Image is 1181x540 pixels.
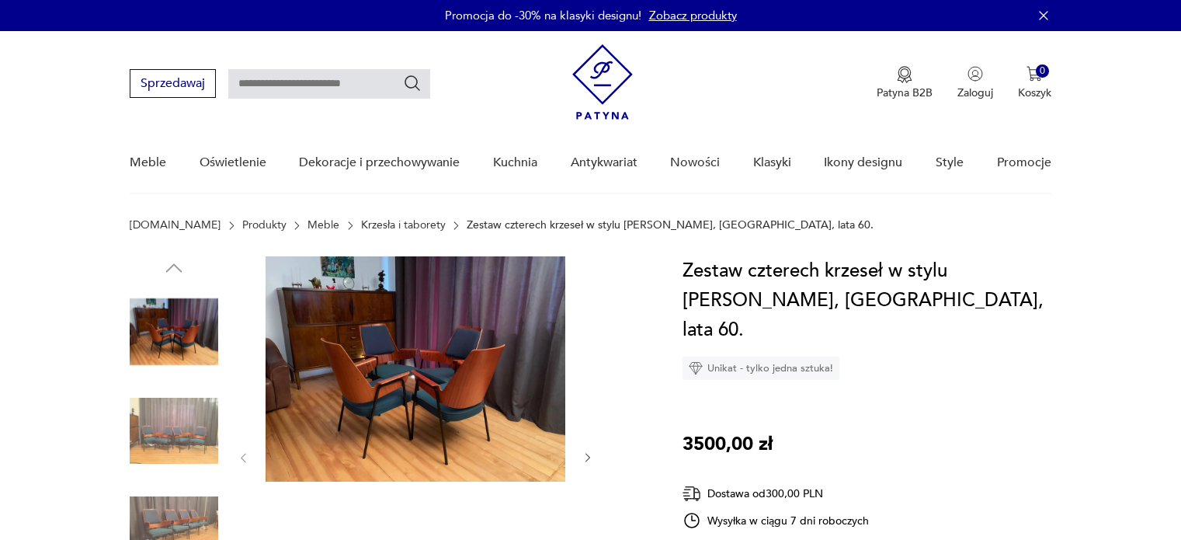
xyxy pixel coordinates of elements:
[957,85,993,100] p: Zaloguj
[445,8,641,23] p: Promocja do -30% na klasyki designu!
[1036,64,1049,78] div: 0
[683,357,839,380] div: Unikat - tylko jedna sztuka!
[967,66,983,82] img: Ikonka użytkownika
[130,133,166,193] a: Meble
[361,219,446,232] a: Krzesła i taborety
[572,44,633,120] img: Patyna - sklep z meblami i dekoracjami vintage
[649,8,737,23] a: Zobacz produkty
[130,287,218,376] img: Zdjęcie produktu Zestaw czterech krzeseł w stylu Hanno Von Gustedta, Austria, lata 60.
[1018,85,1051,100] p: Koszyk
[997,133,1051,193] a: Promocje
[877,66,933,100] a: Ikona medaluPatyna B2B
[200,133,266,193] a: Oświetlenie
[571,133,637,193] a: Antykwariat
[824,133,902,193] a: Ikony designu
[957,66,993,100] button: Zaloguj
[403,74,422,92] button: Szukaj
[897,66,912,83] img: Ikona medalu
[670,133,720,193] a: Nowości
[130,79,216,90] a: Sprzedawaj
[467,219,874,232] p: Zestaw czterech krzeseł w stylu [PERSON_NAME], [GEOGRAPHIC_DATA], lata 60.
[689,361,703,375] img: Ikona diamentu
[683,484,869,503] div: Dostawa od 300,00 PLN
[242,219,287,232] a: Produkty
[683,484,701,503] img: Ikona dostawy
[493,133,537,193] a: Kuchnia
[1018,66,1051,100] button: 0Koszyk
[877,85,933,100] p: Patyna B2B
[877,66,933,100] button: Patyna B2B
[130,387,218,476] img: Zdjęcie produktu Zestaw czterech krzeseł w stylu Hanno Von Gustedta, Austria, lata 60.
[1026,66,1042,82] img: Ikona koszyka
[130,69,216,98] button: Sprzedawaj
[130,219,221,232] a: [DOMAIN_NAME]
[307,219,339,232] a: Meble
[683,430,773,459] p: 3500,00 zł
[936,133,964,193] a: Style
[683,256,1051,345] h1: Zestaw czterech krzeseł w stylu [PERSON_NAME], [GEOGRAPHIC_DATA], lata 60.
[753,133,791,193] a: Klasyki
[299,133,460,193] a: Dekoracje i przechowywanie
[683,511,869,530] div: Wysyłka w ciągu 7 dni roboczych
[266,256,565,482] img: Zdjęcie produktu Zestaw czterech krzeseł w stylu Hanno Von Gustedta, Austria, lata 60.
